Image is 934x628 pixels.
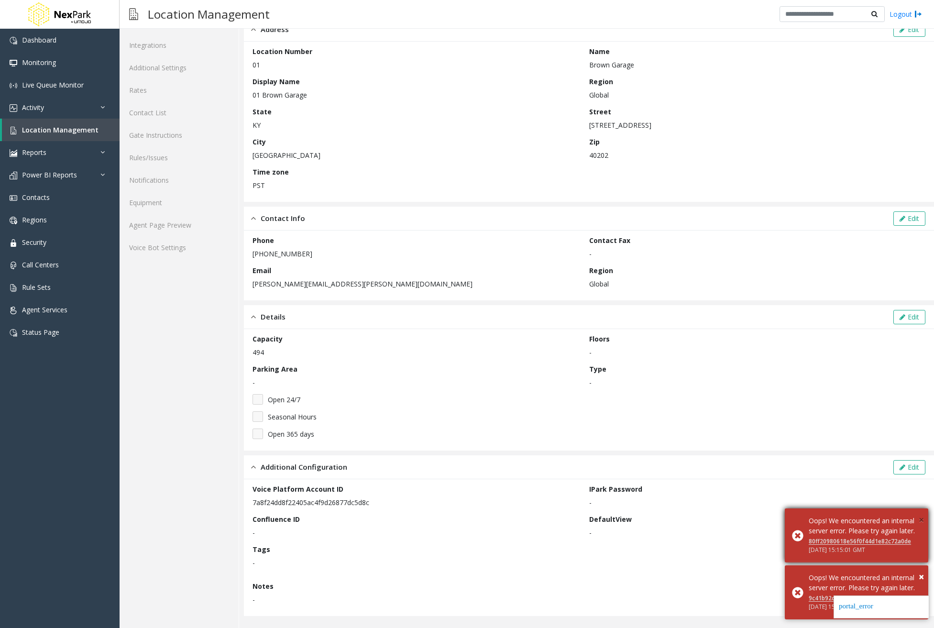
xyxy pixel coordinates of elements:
[268,395,300,405] span: Open 24/7
[143,2,275,26] h3: Location Management
[589,90,921,100] p: Global
[919,570,924,583] span: ×
[120,214,239,236] a: Agent Page Preview
[589,528,921,538] p: -
[809,516,921,536] div: Oops! We encountered an internal server error. Please try again later.
[268,429,314,439] span: Open 365 days
[253,235,274,245] label: Phone
[22,193,50,202] span: Contacts
[253,137,266,147] label: City
[10,239,17,247] img: 'icon'
[589,514,632,524] label: DefaultView
[253,581,274,591] label: Notes
[253,180,584,190] p: PST
[261,311,286,322] span: Details
[10,37,17,44] img: 'icon'
[10,149,17,157] img: 'icon'
[809,537,911,545] a: 80ff20980618e56f0f44d1e82c72a0de
[2,119,120,141] a: Location Management
[253,265,271,275] label: Email
[22,80,84,89] span: Live Queue Monitor
[10,127,17,134] img: 'icon'
[589,364,606,374] label: Type
[22,125,99,134] span: Location Management
[809,603,921,611] div: [DATE] 15:15:05 GMT
[22,103,44,112] span: Activity
[10,59,17,67] img: 'icon'
[261,462,347,473] span: Additional Configuration
[120,79,239,101] a: Rates
[253,279,584,289] p: [PERSON_NAME][EMAIL_ADDRESS][PERSON_NAME][DOMAIN_NAME]
[268,412,317,422] span: Seasonal Hours
[22,35,56,44] span: Dashboard
[809,573,921,593] div: Oops! We encountered an internal server error. Please try again later.
[10,172,17,179] img: 'icon'
[10,329,17,337] img: 'icon'
[589,279,921,289] p: Global
[589,77,613,87] label: Region
[253,46,312,56] label: Location Number
[253,60,584,70] p: 01
[251,24,256,35] img: opened
[120,146,239,169] a: Rules/Issues
[893,310,925,324] button: Edit
[253,120,584,130] p: KY
[10,82,17,89] img: 'icon'
[253,558,916,568] p: -
[261,24,289,35] span: Address
[893,22,925,37] button: Edit
[919,513,924,526] span: ×
[22,170,77,179] span: Power BI Reports
[589,120,921,130] p: [STREET_ADDRESS]
[589,235,630,245] label: Contact Fax
[120,34,239,56] a: Integrations
[120,124,239,146] a: Gate Instructions
[251,213,256,224] img: opened
[253,484,343,494] label: Voice Platform Account ID
[589,107,611,117] label: Street
[589,249,921,259] p: -
[589,334,610,344] label: Floors
[589,46,610,56] label: Name
[253,544,270,554] label: Tags
[22,58,56,67] span: Monitoring
[253,249,584,259] p: [PHONE_NUMBER]
[809,594,913,602] a: 9c41b92ce4039f0895470c28284727ad
[120,56,239,79] a: Additional Settings
[253,107,272,117] label: State
[253,377,584,387] p: -
[253,347,584,357] p: 494
[589,497,921,507] p: -
[589,347,921,357] p: -
[253,497,584,507] p: 7a8f24dd8f22405ac4f9d26877dc5d8c
[589,60,921,70] p: Brown Garage
[120,169,239,191] a: Notifications
[120,101,239,124] a: Contact List
[589,484,642,494] label: IPark Password
[10,194,17,202] img: 'icon'
[251,311,256,322] img: opened
[914,9,922,19] img: logout
[10,104,17,112] img: 'icon'
[253,90,584,100] p: 01 Brown Garage
[22,215,47,224] span: Regions
[10,307,17,314] img: 'icon'
[839,601,924,614] div: portal_error
[253,334,283,344] label: Capacity
[22,260,59,269] span: Call Centers
[589,377,921,387] p: -
[919,513,924,527] button: Close
[253,150,584,160] p: [GEOGRAPHIC_DATA]
[251,462,256,473] img: opened
[129,2,138,26] img: pageIcon
[261,213,305,224] span: Contact Info
[253,595,921,605] p: -
[890,9,922,19] a: Logout
[10,262,17,269] img: 'icon'
[253,167,289,177] label: Time zone
[253,528,584,538] p: -
[22,283,51,292] span: Rule Sets
[22,305,67,314] span: Agent Services
[809,546,921,554] div: [DATE] 15:15:01 GMT
[253,514,300,524] label: Confluence ID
